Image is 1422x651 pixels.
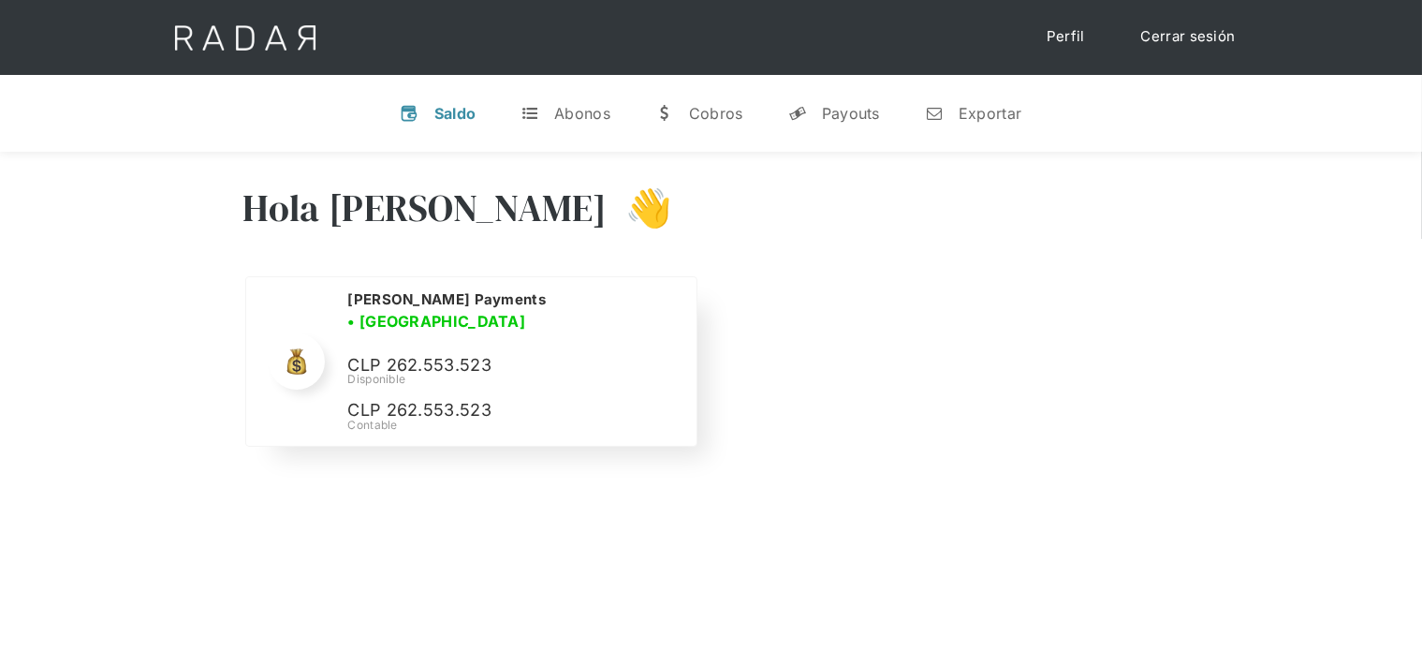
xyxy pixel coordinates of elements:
[788,104,807,123] div: y
[401,104,419,123] div: v
[347,371,673,388] div: Disponible
[689,104,743,123] div: Cobros
[347,417,673,434] div: Contable
[655,104,674,123] div: w
[434,104,476,123] div: Saldo
[554,104,610,123] div: Abonos
[822,104,880,123] div: Payouts
[347,290,546,309] h2: [PERSON_NAME] Payments
[1028,19,1104,55] a: Perfil
[607,185,672,231] h3: 👋
[959,104,1021,123] div: Exportar
[347,310,525,333] h3: • [GEOGRAPHIC_DATA]
[1122,19,1254,55] a: Cerrar sesión
[347,352,628,379] p: CLP 262.553.523
[243,185,607,231] h3: Hola [PERSON_NAME]
[347,397,628,424] p: CLP 262.553.523
[520,104,539,123] div: t
[925,104,944,123] div: n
